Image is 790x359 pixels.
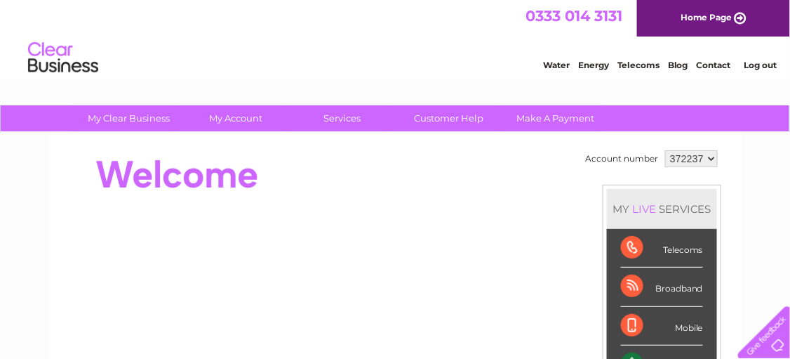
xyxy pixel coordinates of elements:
img: logo.png [27,37,99,79]
div: LIVE [629,202,659,216]
a: 0333 014 3131 [525,7,622,25]
a: Make A Payment [498,105,614,131]
a: My Account [178,105,294,131]
a: Customer Help [391,105,507,131]
td: Account number [582,147,662,171]
a: Energy [578,60,609,70]
a: Blog [668,60,688,70]
a: Contact [697,60,731,70]
div: Mobile [621,307,703,346]
div: Clear Business is a trading name of Verastar Limited (registered in [GEOGRAPHIC_DATA] No. 3667643... [65,8,728,68]
a: My Clear Business [72,105,187,131]
div: Broadband [621,268,703,306]
a: Water [543,60,570,70]
div: MY SERVICES [607,189,717,229]
div: Telecoms [621,229,703,268]
a: Log out [744,60,777,70]
a: Telecoms [617,60,660,70]
a: Services [285,105,401,131]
